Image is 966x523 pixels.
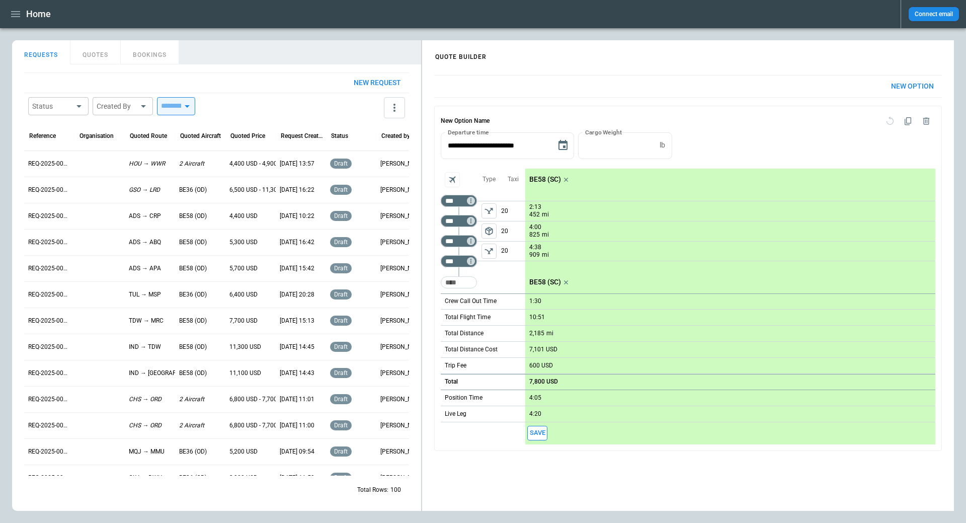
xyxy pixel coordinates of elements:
[332,160,350,167] span: draft
[481,244,497,259] span: Type of sector
[660,141,665,150] p: lb
[529,175,561,184] p: BE58 (SC)
[390,486,401,494] p: 100
[229,447,258,456] p: 5,200 USD
[229,395,290,404] p: 6,800 USD - 7,700 USD
[501,242,525,261] p: 20
[332,186,350,193] span: draft
[179,343,207,351] p: BE58 (OD)
[280,290,314,299] p: [DATE] 20:28
[332,291,350,298] span: draft
[529,362,553,369] p: 600 USD
[445,329,484,338] p: Total Distance
[481,244,497,259] button: left aligned
[179,186,207,194] p: BE36 (OD)
[229,238,258,247] p: 5,300 USD
[445,410,466,418] p: Live Leg
[26,8,51,20] h1: Home
[28,160,70,168] p: REQ-2025-000252
[280,186,314,194] p: [DATE] 16:22
[179,160,204,168] p: 2 Aircraft
[445,172,460,187] span: Aircraft selection
[29,132,56,139] div: Reference
[97,101,137,111] div: Created By
[129,369,206,378] p: IND → [GEOGRAPHIC_DATA]
[380,186,423,194] p: [PERSON_NAME]
[501,201,525,221] p: 20
[441,255,477,267] div: Too short
[380,160,423,168] p: [PERSON_NAME]
[357,486,388,494] p: Total Rows:
[129,290,161,299] p: TUL → MSP
[179,421,204,430] p: 2 Aircraft
[508,175,519,184] p: Taxi
[28,186,70,194] p: REQ-2025-000251
[441,276,477,288] div: Too short
[229,160,290,168] p: 4,400 USD - 4,900 USD
[129,395,162,404] p: CHS → ORD
[28,421,70,430] p: REQ-2025-000242
[380,317,423,325] p: [PERSON_NAME]
[481,203,497,218] span: Type of sector
[229,290,258,299] p: 6,400 USD
[585,128,622,136] label: Cargo Weight
[529,394,541,402] p: 4:05
[179,317,207,325] p: BE58 (OD)
[529,278,561,286] p: BE58 (SC)
[445,361,466,370] p: Trip Fee
[70,40,121,64] button: QUOTES
[280,395,314,404] p: [DATE] 11:01
[230,132,265,139] div: Quoted Price
[346,73,409,93] button: New request
[130,132,167,139] div: Quoted Route
[332,448,350,455] span: draft
[529,251,540,259] p: 909
[542,210,549,219] p: mi
[280,421,314,430] p: [DATE] 11:00
[28,447,70,456] p: REQ-2025-000241
[129,160,165,168] p: HOU → WWR
[527,426,547,440] button: Save
[445,297,497,306] p: Crew Call Out Time
[28,212,70,220] p: REQ-2025-000250
[229,343,261,351] p: 11,300 USD
[380,290,423,299] p: [PERSON_NAME]
[525,169,935,444] div: scrollable content
[28,290,70,299] p: REQ-2025-000247
[441,235,477,247] div: Too short
[380,212,423,220] p: [PERSON_NAME]
[441,215,477,227] div: Too short
[529,244,541,251] p: 4:38
[542,251,549,259] p: mi
[445,379,458,385] h6: Total
[180,132,221,139] div: Quoted Aircraft
[129,238,161,247] p: ADS → ABQ
[384,97,405,118] button: more
[441,112,490,130] h6: New Option Name
[445,313,491,322] p: Total Flight Time
[281,132,324,139] div: Request Created At (UTC-05:00)
[529,231,540,239] p: 825
[179,238,207,247] p: BE58 (OD)
[280,212,314,220] p: [DATE] 10:22
[229,369,261,378] p: 11,100 USD
[529,210,540,219] p: 452
[129,343,161,351] p: IND → TDW
[423,43,499,65] h4: QUOTE BUILDER
[529,314,545,321] p: 10:51
[332,369,350,377] span: draft
[280,238,314,247] p: [DATE] 16:42
[28,343,70,351] p: REQ-2025-000245
[380,238,423,247] p: [PERSON_NAME]
[332,396,350,403] span: draft
[546,329,553,338] p: mi
[179,212,207,220] p: BE58 (OD)
[881,112,899,130] span: Reset quote option
[129,212,161,220] p: ADS → CRP
[482,175,496,184] p: Type
[129,447,165,456] p: MQJ → MMU
[380,447,423,456] p: [PERSON_NAME]
[179,369,207,378] p: BE58 (OD)
[280,264,314,273] p: [DATE] 15:42
[12,40,70,64] button: REQUESTS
